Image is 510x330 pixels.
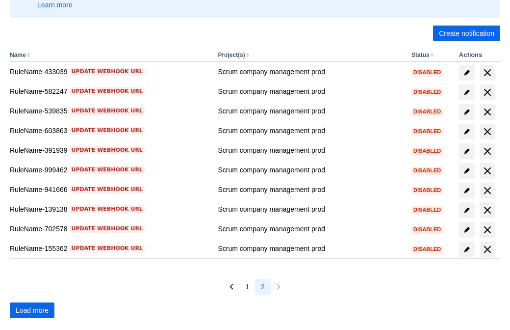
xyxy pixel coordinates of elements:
span: delete [482,106,493,118]
span: Update webhook URL [72,225,143,233]
span: edit [463,206,471,214]
span: edit [463,147,471,155]
span: Update webhook URL [72,186,143,193]
span: Update webhook URL [72,205,143,213]
span: Update webhook URL [72,146,143,154]
div: Scrum company management prod [218,204,404,214]
nav: Pagination [224,279,286,295]
div: RuleName-539835 [10,106,210,116]
span: Disabled [411,247,443,252]
span: Disabled [411,148,443,154]
div: RuleName-155362 [10,244,210,253]
span: edit [463,88,471,96]
div: RuleName-391939 [10,145,210,155]
span: edit [463,167,471,175]
span: delete [482,67,493,79]
span: delete [482,86,493,98]
span: Update webhook URL [72,245,143,252]
span: Disabled [411,129,443,134]
button: Previous [224,279,239,295]
div: RuleName-702578 [10,224,210,234]
span: edit [463,108,471,116]
span: Disabled [411,207,443,213]
button: Project(s) [218,52,245,58]
span: 1 [245,279,249,295]
span: Update webhook URL [72,127,143,135]
button: Page 2 [255,279,271,295]
th: Actions [455,49,500,62]
span: Update webhook URL [72,166,143,174]
div: Scrum company management prod [218,244,404,253]
span: Disabled [411,109,443,114]
span: delete [482,185,493,196]
div: RuleName-139138 [10,204,210,214]
div: RuleName-433039 [10,67,210,77]
div: Scrum company management prod [218,185,404,194]
span: delete [482,224,493,236]
button: Create notification [433,26,500,41]
span: Disabled [411,168,443,173]
div: Scrum company management prod [218,165,404,175]
button: Name [10,52,26,58]
div: Scrum company management prod [218,126,404,136]
button: Load more [10,302,54,318]
button: Status [411,52,430,58]
span: delete [482,244,493,255]
span: Disabled [411,70,443,75]
div: Scrum company management prod [218,224,404,234]
span: edit [463,128,471,136]
span: edit [463,246,471,253]
span: Load more [16,302,49,318]
span: Update webhook URL [72,68,143,76]
span: edit [463,69,471,77]
span: delete [482,126,493,137]
button: Page 1 [239,279,255,295]
span: Update webhook URL [72,107,143,115]
span: delete [482,204,493,216]
span: delete [482,145,493,157]
span: Disabled [411,188,443,193]
div: RuleName-941666 [10,185,210,194]
span: delete [482,165,493,177]
span: edit [463,226,471,234]
div: RuleName-582247 [10,86,210,96]
div: Scrum company management prod [218,86,404,96]
span: 2 [261,279,265,295]
span: Create notification [439,26,494,41]
div: Scrum company management prod [218,145,404,155]
span: Update webhook URL [72,87,143,95]
div: Scrum company management prod [218,106,404,116]
div: Scrum company management prod [218,67,404,77]
div: RuleName-999462 [10,165,210,175]
button: Next [271,279,286,295]
span: edit [463,187,471,194]
div: RuleName-603863 [10,126,210,136]
span: Disabled [411,89,443,95]
span: Disabled [411,227,443,232]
